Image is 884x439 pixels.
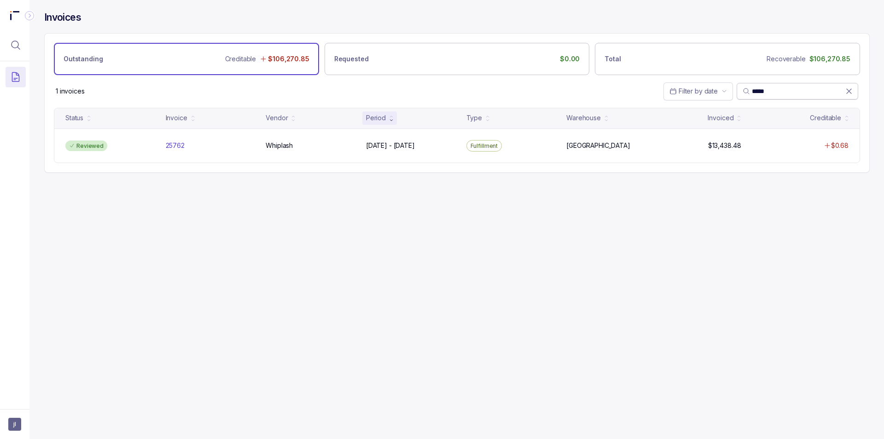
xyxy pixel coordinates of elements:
div: Reviewed [65,140,107,152]
button: Menu Icon Button DocumentTextIcon [6,67,26,87]
p: Total [605,54,621,64]
div: Invoice [166,113,187,123]
span: Filter by date [679,87,718,95]
p: Whiplash [266,141,293,150]
button: Date Range Picker [663,82,733,100]
div: Type [466,113,482,123]
div: Remaining page entries [56,87,85,96]
button: Menu Icon Button MagnifyingGlassIcon [6,35,26,55]
div: Vendor [266,113,288,123]
p: $106,270.85 [268,54,309,64]
button: User initials [8,418,21,431]
div: Period [366,113,386,123]
p: [DATE] - [DATE] [366,141,415,150]
p: 1 invoices [56,87,85,96]
p: $0.68 [831,141,849,150]
div: Creditable [810,113,841,123]
p: [GEOGRAPHIC_DATA] [566,141,630,150]
div: Status [65,113,83,123]
div: Collapse Icon [24,10,35,21]
p: Requested [334,54,369,64]
p: Outstanding [64,54,103,64]
p: 25762 [166,141,185,150]
p: $106,270.85 [809,54,850,64]
div: Invoiced [708,113,733,123]
h4: Invoices [44,11,81,24]
p: $0.00 [560,54,580,64]
p: Fulfillment [471,141,498,151]
search: Date Range Picker [669,87,718,96]
div: Warehouse [566,113,601,123]
p: Creditable [225,54,256,64]
p: Recoverable [767,54,805,64]
p: $13,438.48 [708,141,741,150]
